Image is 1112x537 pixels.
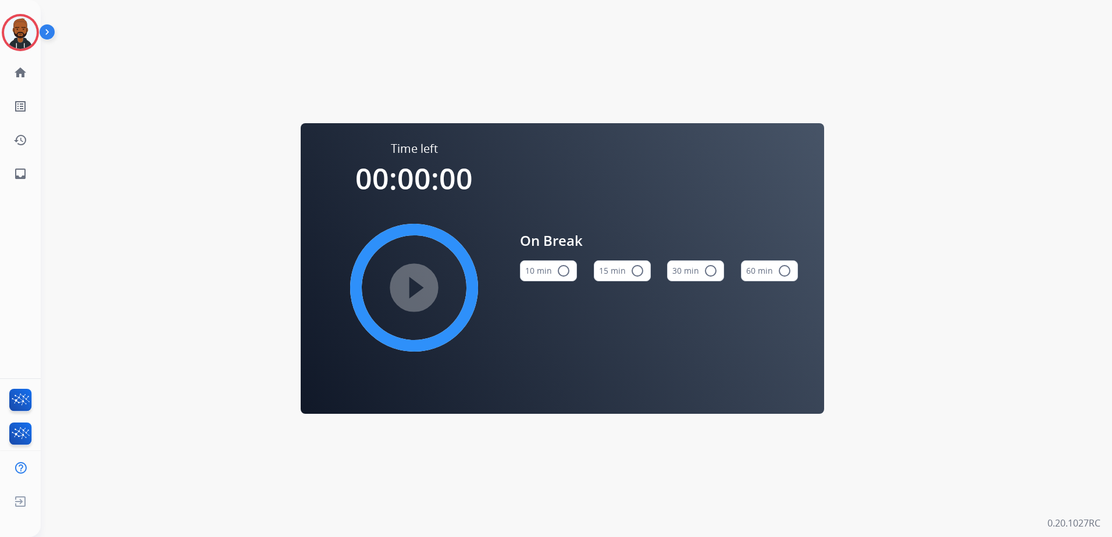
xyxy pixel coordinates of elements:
button: 60 min [741,260,798,281]
img: avatar [4,16,37,49]
span: On Break [520,230,798,251]
mat-icon: history [13,133,27,147]
button: 15 min [594,260,651,281]
span: Time left [391,141,438,157]
mat-icon: radio_button_unchecked [630,264,644,278]
mat-icon: list_alt [13,99,27,113]
button: 10 min [520,260,577,281]
button: 30 min [667,260,724,281]
mat-icon: inbox [13,167,27,181]
mat-icon: radio_button_unchecked [704,264,718,278]
p: 0.20.1027RC [1047,516,1100,530]
mat-icon: home [13,66,27,80]
mat-icon: radio_button_unchecked [778,264,792,278]
span: 00:00:00 [355,159,473,198]
mat-icon: radio_button_unchecked [557,264,571,278]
